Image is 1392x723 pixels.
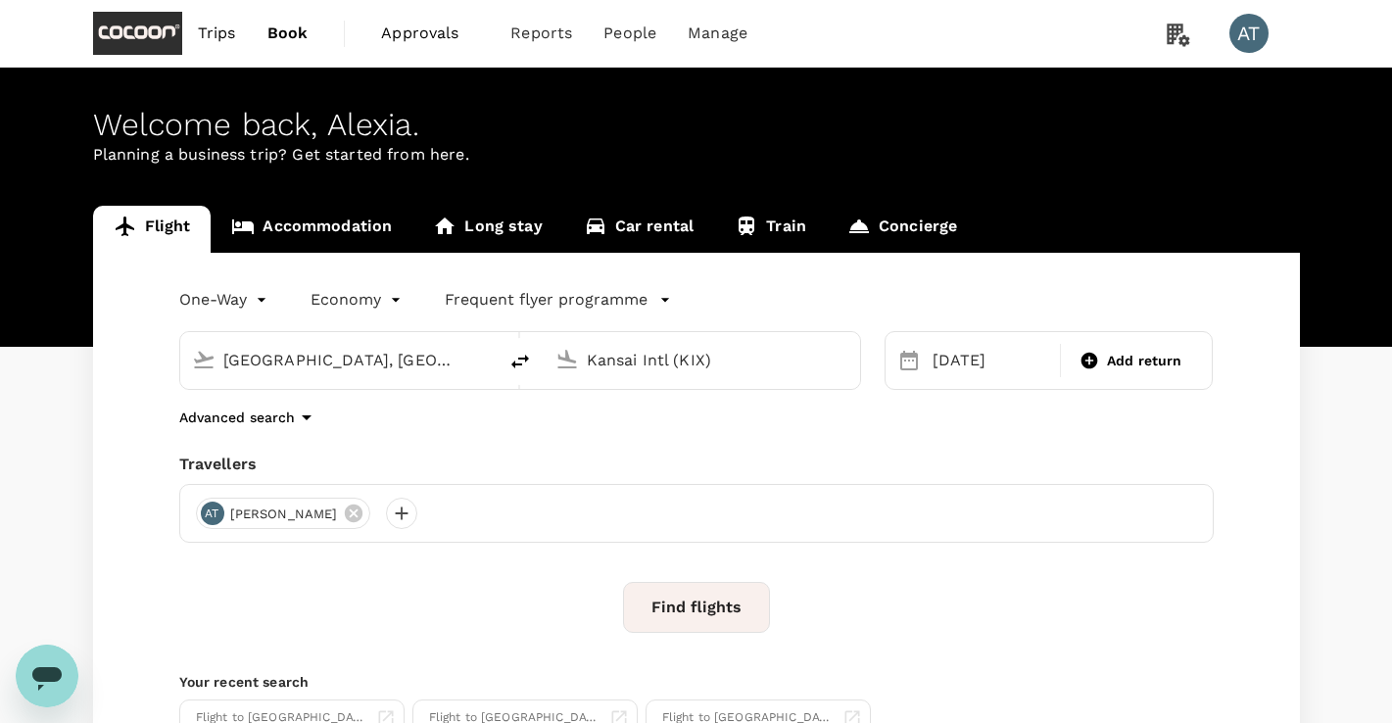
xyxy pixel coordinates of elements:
[445,288,671,312] button: Frequent flyer programme
[623,582,770,633] button: Find flights
[223,345,456,375] input: Depart from
[179,453,1214,476] div: Travellers
[267,22,309,45] span: Book
[179,284,271,315] div: One-Way
[16,645,78,707] iframe: Button to launch messaging window
[445,288,648,312] p: Frequent flyer programme
[688,22,747,45] span: Manage
[1107,351,1182,371] span: Add return
[587,345,819,375] input: Going to
[483,358,487,361] button: Open
[196,498,371,529] div: AT[PERSON_NAME]
[179,408,295,427] p: Advanced search
[1229,14,1269,53] div: AT
[846,358,850,361] button: Open
[93,107,1300,143] div: Welcome back , Alexia .
[198,22,236,45] span: Trips
[925,341,1056,380] div: [DATE]
[211,206,412,253] a: Accommodation
[714,206,827,253] a: Train
[179,672,1214,692] p: Your recent search
[93,206,212,253] a: Flight
[201,502,224,525] div: AT
[563,206,715,253] a: Car rental
[412,206,562,253] a: Long stay
[827,206,978,253] a: Concierge
[603,22,656,45] span: People
[93,12,182,55] img: Cocoon Capital
[381,22,479,45] span: Approvals
[311,284,406,315] div: Economy
[510,22,572,45] span: Reports
[218,505,350,524] span: [PERSON_NAME]
[179,406,318,429] button: Advanced search
[93,143,1300,167] p: Planning a business trip? Get started from here.
[497,338,544,385] button: delete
